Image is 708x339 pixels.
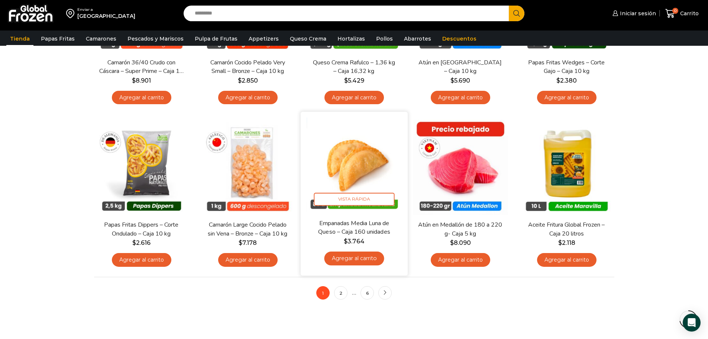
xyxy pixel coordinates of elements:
bdi: 3.764 [344,238,364,245]
a: Pulpa de Frutas [191,32,241,46]
a: Queso Crema [286,32,330,46]
span: $ [556,77,560,84]
a: Atún en Medallón de 180 a 220 g- Caja 5 kg [417,221,503,238]
a: Agregar al carrito: “Camarón Cocido Pelado Very Small - Bronze - Caja 10 kg” [218,91,278,105]
span: $ [450,77,454,84]
a: Agregar al carrito: “Queso Crema Rafulco - 1,36 kg - Caja 16,32 kg” [324,91,384,105]
a: 6 [361,286,374,300]
a: Abarrotes [400,32,435,46]
a: Aceite Fritura Global Frozen – Caja 20 litros [524,221,609,238]
div: Enviar a [77,7,135,12]
span: 1 [316,286,330,300]
a: Papas Fritas Dippers – Corte Ondulado – Caja 10 kg [98,221,184,238]
a: Pollos [372,32,397,46]
a: 2 [334,286,347,300]
a: Camarón Large Cocido Pelado sin Vena – Bronze – Caja 10 kg [205,221,290,238]
span: $ [344,238,347,245]
bdi: 2.380 [556,77,577,84]
a: Camarón Cocido Pelado Very Small – Bronze – Caja 10 kg [205,58,290,76]
a: Camarones [82,32,120,46]
div: [GEOGRAPHIC_DATA] [77,12,135,20]
bdi: 7.178 [239,239,257,246]
a: Papas Fritas Wedges – Corte Gajo – Caja 10 kg [524,58,609,76]
img: address-field-icon.svg [66,7,77,20]
button: Search button [509,6,524,21]
a: Appetizers [245,32,282,46]
span: … [352,289,356,296]
bdi: 8.901 [132,77,151,84]
bdi: 5.690 [450,77,470,84]
a: Queso Crema Rafulco – 1,36 kg – Caja 16,32 kg [311,58,397,76]
bdi: 5.429 [344,77,364,84]
div: Open Intercom Messenger [683,314,701,332]
span: 0 [672,8,678,14]
a: Agregar al carrito: “Papas Fritas Dippers - Corte Ondulado - Caja 10 kg” [112,253,171,267]
a: Descuentos [439,32,480,46]
a: Agregar al carrito: “Atún en Trozos - Caja 10 kg” [431,91,490,105]
span: $ [239,239,242,246]
a: Agregar al carrito: “Camarón 36/40 Crudo con Cáscara - Super Prime - Caja 10 kg” [112,91,171,105]
a: Agregar al carrito: “Aceite Fritura Global Frozen – Caja 20 litros” [537,253,597,267]
a: Pescados y Mariscos [124,32,187,46]
a: 0 Carrito [663,5,701,22]
a: Papas Fritas [37,32,78,46]
span: $ [558,239,562,246]
a: Iniciar sesión [611,6,656,21]
a: Empanadas Media Luna de Queso – Caja 160 unidades [311,219,397,237]
bdi: 2.850 [238,77,258,84]
a: Agregar al carrito: “Papas Fritas Wedges – Corte Gajo - Caja 10 kg” [537,91,597,105]
span: $ [132,77,136,84]
a: Tienda [6,32,33,46]
a: Agregar al carrito: “Empanadas Media Luna de Queso - Caja 160 unidades” [324,252,384,266]
span: $ [450,239,454,246]
span: $ [238,77,242,84]
span: $ [344,77,348,84]
a: Atún en [GEOGRAPHIC_DATA] – Caja 10 kg [417,58,503,76]
bdi: 2.118 [558,239,575,246]
a: Agregar al carrito: “Camarón Large Cocido Pelado sin Vena - Bronze - Caja 10 kg” [218,253,278,267]
span: Iniciar sesión [618,10,656,17]
bdi: 2.616 [132,239,151,246]
span: $ [132,239,136,246]
a: Hortalizas [334,32,369,46]
a: Camarón 36/40 Crudo con Cáscara – Super Prime – Caja 10 kg [98,58,184,76]
bdi: 8.090 [450,239,471,246]
span: Vista Rápida [314,193,394,206]
span: Carrito [678,10,699,17]
a: Agregar al carrito: “Atún en Medallón de 180 a 220 g- Caja 5 kg” [431,253,490,267]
